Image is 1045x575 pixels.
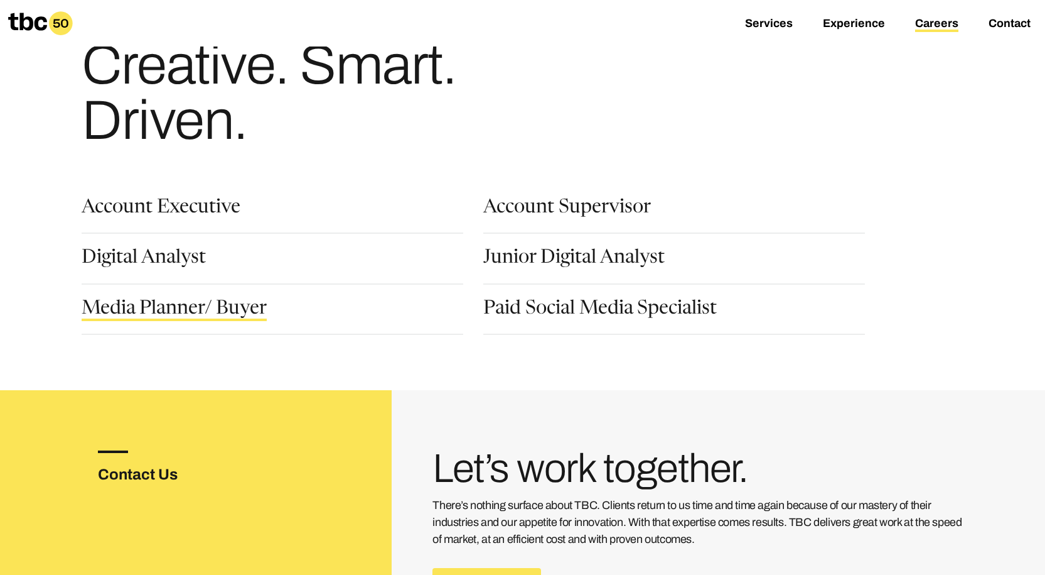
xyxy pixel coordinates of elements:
[432,497,963,548] p: There’s nothing surface about TBC. Clients return to us time and time again because of our master...
[745,17,793,32] a: Services
[989,17,1031,32] a: Contact
[823,17,885,32] a: Experience
[483,199,651,220] a: Account Supervisor
[483,300,717,321] a: Paid Social Media Specialist
[432,451,963,487] h3: Let’s work together.
[82,199,240,220] a: Account Executive
[483,249,665,270] a: Junior Digital Analyst
[98,463,218,486] h3: Contact Us
[82,300,267,321] a: Media Planner/ Buyer
[82,249,206,270] a: Digital Analyst
[915,17,958,32] a: Careers
[82,38,564,148] h1: Creative. Smart. Driven.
